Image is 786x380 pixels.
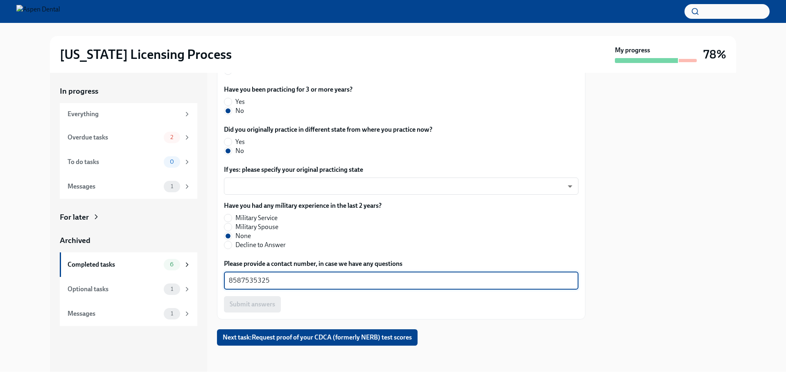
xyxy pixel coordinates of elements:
span: 1 [166,310,178,317]
a: Optional tasks1 [60,277,197,301]
a: For later [60,212,197,223]
h2: [US_STATE] Licensing Process [60,46,232,63]
h3: 78% [703,47,726,62]
label: Did you originally practice in different state from where you practice now? [224,125,432,134]
div: Overdue tasks [68,133,160,142]
span: None [235,232,251,241]
div: Messages [68,309,160,318]
span: No [235,106,244,115]
span: 1 [166,286,178,292]
strong: My progress [615,46,650,55]
div: For later [60,212,89,223]
span: Military Spouse [235,223,278,232]
label: If yes: please specify your original practicing state [224,165,578,174]
span: 2 [165,134,178,140]
textarea: 8587535325 [229,276,574,286]
span: Yes [235,97,245,106]
span: 6 [165,261,178,268]
span: Yes [235,137,245,146]
div: Completed tasks [68,260,160,269]
a: Everything [60,103,197,125]
label: Have you had any military experience in the last 2 years? [224,201,382,210]
a: In progress [60,86,197,97]
div: ​ [224,178,578,195]
a: To do tasks0 [60,150,197,174]
a: Completed tasks6 [60,252,197,277]
span: Military Service [235,214,278,223]
div: Messages [68,182,160,191]
label: Have you been practicing for 3 or more years? [224,85,352,94]
div: Optional tasks [68,285,160,294]
span: Decline to Answer [235,241,286,250]
div: Everything [68,110,180,119]
div: To do tasks [68,157,160,166]
span: Next task : Request proof of your CDCA (formerly NERB) test scores [223,333,412,342]
img: Aspen Dental [16,5,60,18]
span: 0 [165,159,179,165]
a: Archived [60,235,197,246]
a: Messages1 [60,174,197,199]
button: Next task:Request proof of your CDCA (formerly NERB) test scores [217,329,418,346]
label: Please provide a contact number, in case we have any questions [224,259,578,268]
a: Overdue tasks2 [60,125,197,150]
a: Messages1 [60,301,197,326]
span: 1 [166,183,178,189]
span: No [235,146,244,155]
